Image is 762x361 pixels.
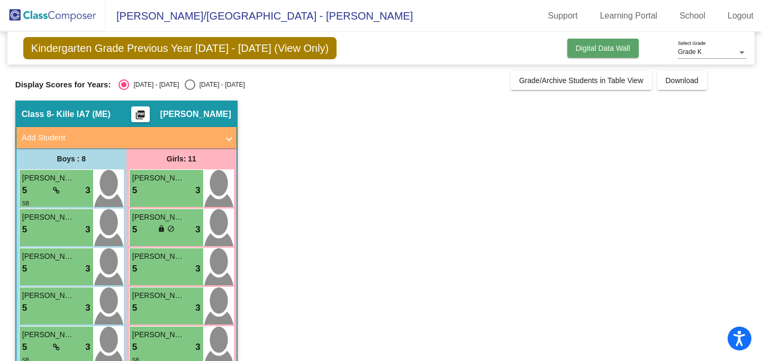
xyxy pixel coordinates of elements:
span: Digital Data Wall [576,44,630,52]
span: 5 [22,184,27,197]
span: SB [22,201,29,206]
span: 5 [22,340,27,354]
span: Display Scores for Years: [15,80,111,89]
span: 5 [22,223,27,237]
span: [PERSON_NAME] [22,251,75,262]
span: [PERSON_NAME] [160,109,231,120]
span: 3 [195,340,200,354]
span: 5 [132,223,137,237]
a: Learning Portal [592,7,666,24]
span: [PERSON_NAME] [22,329,75,340]
span: 5 [22,262,27,276]
button: Download [657,71,707,90]
a: Logout [719,7,762,24]
mat-expansion-panel-header: Add Student [16,127,237,148]
div: [DATE] - [DATE] [129,80,179,89]
mat-icon: picture_as_pdf [134,110,147,124]
span: [PERSON_NAME] Ore [132,290,185,301]
span: Kindergarten Grade Previous Year [DATE] - [DATE] (View Only) [23,37,337,59]
button: Digital Data Wall [567,39,639,58]
span: Grade K [678,48,702,56]
span: [PERSON_NAME] [132,173,185,184]
span: - Kille IA7 (ME) [51,109,111,120]
span: 5 [22,301,27,315]
span: 5 [132,262,137,276]
span: 3 [85,223,90,237]
div: Girls: 11 [126,148,237,169]
mat-radio-group: Select an option [119,79,244,90]
div: Boys : 8 [16,148,126,169]
span: 3 [85,184,90,197]
span: 5 [132,301,137,315]
span: [PERSON_NAME] [22,212,75,223]
span: [PERSON_NAME] [132,251,185,262]
span: 5 [132,184,137,197]
a: School [671,7,714,24]
div: [DATE] - [DATE] [195,80,245,89]
span: 3 [195,184,200,197]
span: 3 [85,262,90,276]
span: [PERSON_NAME]/[GEOGRAPHIC_DATA] - [PERSON_NAME] [106,7,413,24]
span: 3 [195,262,200,276]
a: Support [540,7,586,24]
button: Grade/Archive Students in Table View [511,71,652,90]
span: Download [666,76,698,85]
span: 3 [85,301,90,315]
span: 3 [195,223,200,237]
span: Class 8 [22,109,51,120]
span: [PERSON_NAME] [22,173,75,184]
span: [PERSON_NAME] [22,290,75,301]
span: [PERSON_NAME] [132,329,185,340]
span: do_not_disturb_alt [167,225,175,232]
button: Print Students Details [131,106,150,122]
span: lock [158,225,165,232]
span: Grade/Archive Students in Table View [519,76,643,85]
mat-panel-title: Add Student [22,132,219,144]
span: 3 [195,301,200,315]
span: 5 [132,340,137,354]
span: 3 [85,340,90,354]
span: [PERSON_NAME] [132,212,185,223]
